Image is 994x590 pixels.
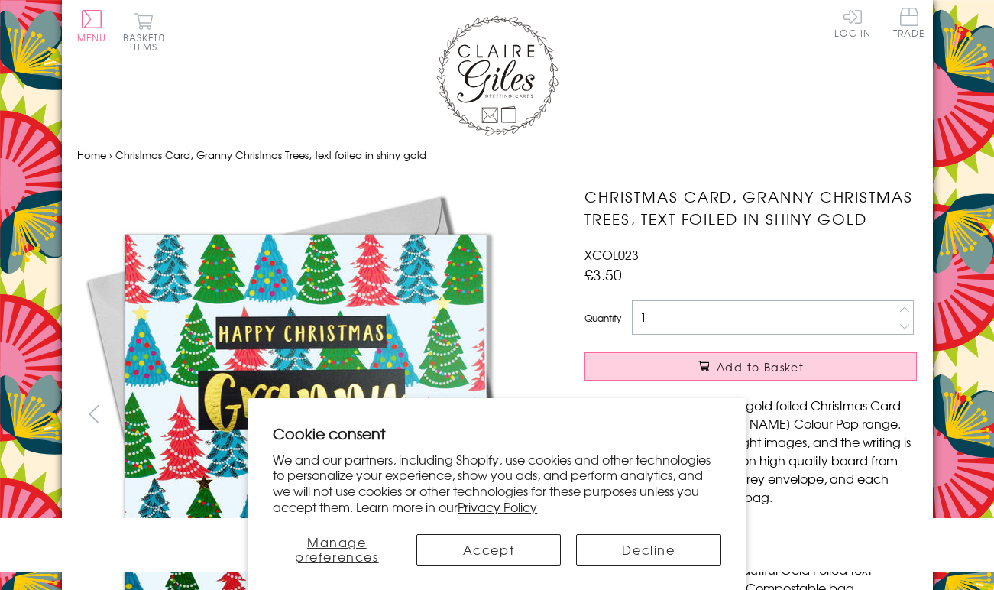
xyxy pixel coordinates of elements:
span: Christmas Card, Granny Christmas Trees, text foiled in shiny gold [115,147,426,162]
p: We and our partners, including Shopify, use cookies and other technologies to personalize your ex... [273,452,721,515]
a: Privacy Policy [458,498,537,516]
span: › [109,147,112,162]
button: Decline [576,534,721,566]
button: Add to Basket [584,352,917,381]
button: Basket0 items [123,12,165,51]
a: Home [77,147,106,162]
a: Trade [893,8,925,41]
button: prev [77,397,112,431]
button: next [520,397,554,431]
h2: Cookie consent [273,423,721,444]
nav: breadcrumbs [77,140,918,171]
span: £3.50 [584,264,622,285]
button: Accept [416,534,562,566]
span: Manage preferences [295,533,379,566]
button: Menu [77,10,107,42]
span: Trade [893,8,925,37]
button: Manage preferences [273,534,400,566]
label: Quantity [584,311,621,325]
h1: Christmas Card, Granny Christmas Trees, text foiled in shiny gold [584,186,917,230]
span: 0 items [130,31,165,53]
span: XCOL023 [584,245,639,264]
img: Claire Giles Greetings Cards [436,15,559,136]
span: Add to Basket [717,359,804,374]
p: A beautiful, contemporary, gold foiled Christmas Card from the amazing [PERSON_NAME] Colour Pop r... [584,396,917,506]
span: Menu [77,31,107,44]
a: Log In [834,8,871,37]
